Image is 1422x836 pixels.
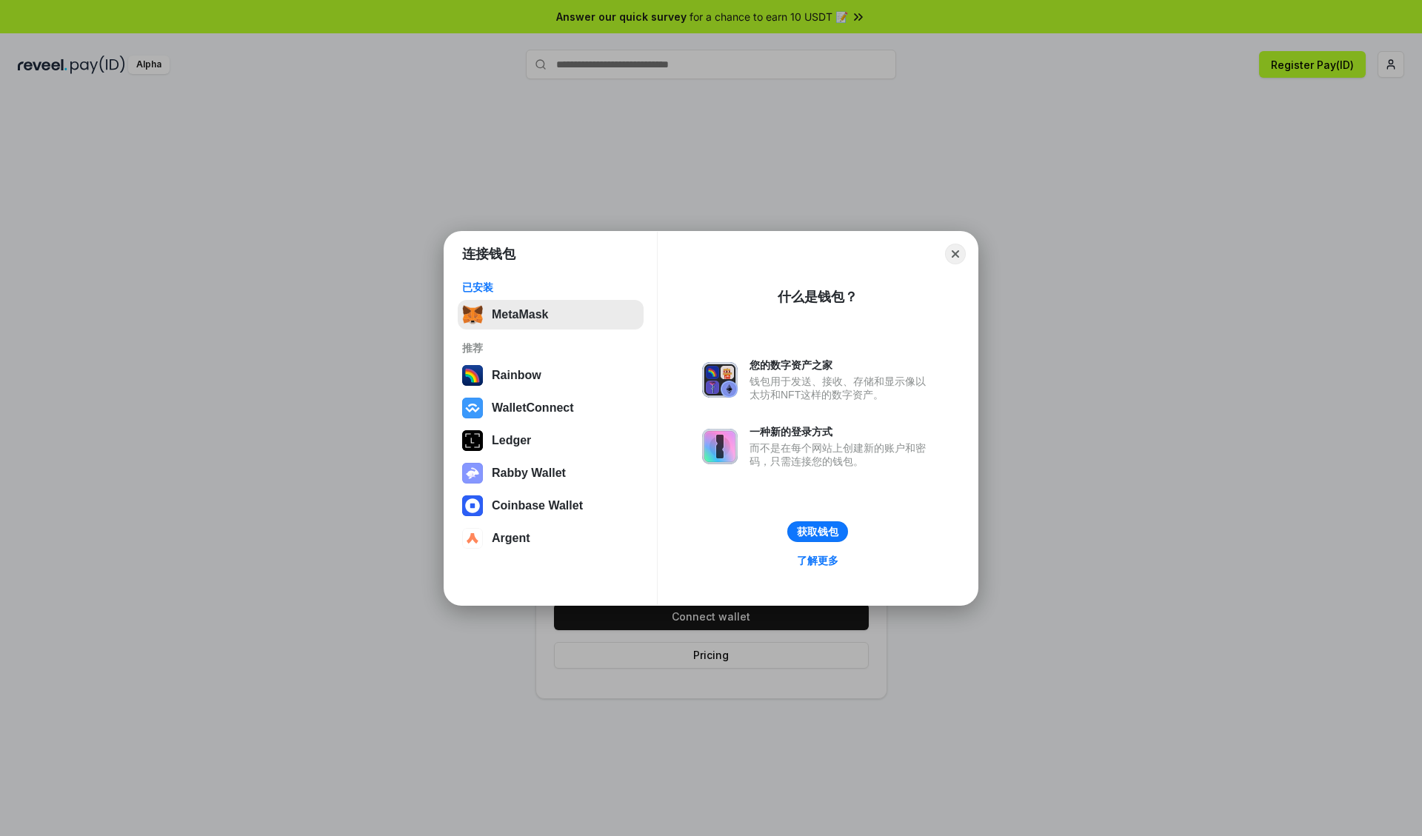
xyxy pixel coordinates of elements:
[492,499,583,512] div: Coinbase Wallet
[462,463,483,484] img: svg+xml,%3Csvg%20xmlns%3D%22http%3A%2F%2Fwww.w3.org%2F2000%2Fsvg%22%20fill%3D%22none%22%20viewBox...
[492,308,548,321] div: MetaMask
[702,429,738,464] img: svg+xml,%3Csvg%20xmlns%3D%22http%3A%2F%2Fwww.w3.org%2F2000%2Fsvg%22%20fill%3D%22none%22%20viewBox...
[462,304,483,325] img: svg+xml,%3Csvg%20fill%3D%22none%22%20height%3D%2233%22%20viewBox%3D%220%200%2035%2033%22%20width%...
[797,554,838,567] div: 了解更多
[458,300,644,330] button: MetaMask
[462,281,639,294] div: 已安装
[492,434,531,447] div: Ledger
[492,532,530,545] div: Argent
[458,426,644,455] button: Ledger
[750,375,933,401] div: 钱包用于发送、接收、存储和显示像以太坊和NFT这样的数字资产。
[750,441,933,468] div: 而不是在每个网站上创建新的账户和密码，只需连接您的钱包。
[702,362,738,398] img: svg+xml,%3Csvg%20xmlns%3D%22http%3A%2F%2Fwww.w3.org%2F2000%2Fsvg%22%20fill%3D%22none%22%20viewBox...
[787,521,848,542] button: 获取钱包
[458,458,644,488] button: Rabby Wallet
[462,430,483,451] img: svg+xml,%3Csvg%20xmlns%3D%22http%3A%2F%2Fwww.w3.org%2F2000%2Fsvg%22%20width%3D%2228%22%20height%3...
[462,245,515,263] h1: 连接钱包
[492,467,566,480] div: Rabby Wallet
[458,524,644,553] button: Argent
[788,551,847,570] a: 了解更多
[797,525,838,538] div: 获取钱包
[458,393,644,423] button: WalletConnect
[750,358,933,372] div: 您的数字资产之家
[492,401,574,415] div: WalletConnect
[462,495,483,516] img: svg+xml,%3Csvg%20width%3D%2228%22%20height%3D%2228%22%20viewBox%3D%220%200%2028%2028%22%20fill%3D...
[750,425,933,438] div: 一种新的登录方式
[945,244,966,264] button: Close
[462,398,483,418] img: svg+xml,%3Csvg%20width%3D%2228%22%20height%3D%2228%22%20viewBox%3D%220%200%2028%2028%22%20fill%3D...
[492,369,541,382] div: Rainbow
[458,361,644,390] button: Rainbow
[462,528,483,549] img: svg+xml,%3Csvg%20width%3D%2228%22%20height%3D%2228%22%20viewBox%3D%220%200%2028%2028%22%20fill%3D...
[458,491,644,521] button: Coinbase Wallet
[462,341,639,355] div: 推荐
[778,288,858,306] div: 什么是钱包？
[462,365,483,386] img: svg+xml,%3Csvg%20width%3D%22120%22%20height%3D%22120%22%20viewBox%3D%220%200%20120%20120%22%20fil...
